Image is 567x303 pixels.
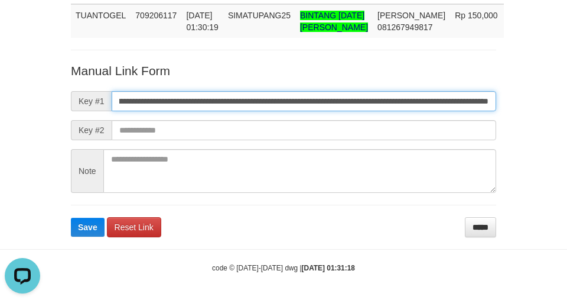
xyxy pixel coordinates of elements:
span: Rp 150,000 [455,11,497,20]
span: [DATE] 01:30:19 [186,11,219,32]
td: 709206117 [131,4,181,38]
span: Reset Link [115,223,154,232]
small: code © [DATE]-[DATE] dwg | [212,264,355,272]
span: Key #1 [71,91,112,111]
span: Nama rekening >18 huruf, harap diedit [300,11,368,32]
a: Reset Link [107,217,161,237]
span: [PERSON_NAME] [377,11,445,20]
span: Copy 081267949817 to clipboard [377,22,432,32]
span: Key #2 [71,120,112,140]
span: Note [71,149,103,193]
strong: [DATE] 01:31:18 [302,264,355,272]
span: Save [78,223,97,232]
span: SIMATUPANG25 [228,11,291,20]
p: Manual Link Form [71,62,496,79]
button: Open LiveChat chat widget [5,5,40,40]
td: TUANTOGEL [71,4,131,38]
button: Save [71,218,105,237]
